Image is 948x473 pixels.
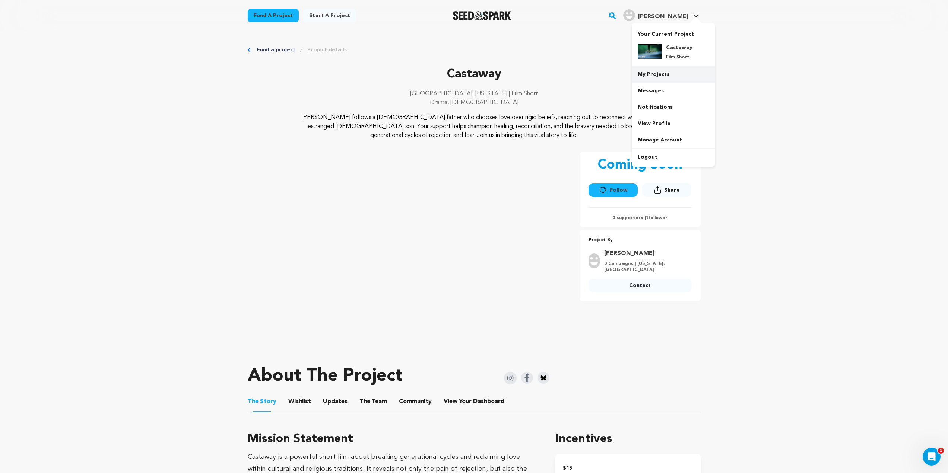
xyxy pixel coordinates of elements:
[623,9,635,21] img: user.png
[248,65,701,83] p: Castaway
[589,215,692,221] p: 0 supporters | follower
[521,372,533,384] img: Seed&Spark Facebook Icon
[288,397,311,406] span: Wishlist
[632,83,715,99] a: Messages
[666,44,693,51] h4: Castaway
[638,44,662,59] img: 8e1238c818fa5e40.jpg
[589,236,692,245] p: Project By
[623,9,688,21] div: Thomas S.'s Profile
[604,249,687,258] a: Goto Thomas Seffernick profile
[293,113,655,140] p: [PERSON_NAME] follows a [DEMOGRAPHIC_DATA] father who chooses love over rigid beliefs, reaching o...
[444,397,506,406] span: Your
[248,430,538,448] h3: Mission Statement
[589,279,692,292] a: Contact
[248,367,403,385] h1: About The Project
[632,99,715,115] a: Notifications
[257,46,295,54] a: Fund a project
[642,183,691,197] button: Share
[248,397,259,406] span: The
[646,216,649,220] span: 1
[307,46,347,54] a: Project details
[938,448,944,454] span: 1
[632,132,715,148] a: Manage Account
[632,115,715,132] a: View Profile
[638,28,709,66] a: Your Current Project Castaway Film Short
[604,261,687,273] p: 0 Campaigns | [US_STATE], [GEOGRAPHIC_DATA]
[504,372,517,384] img: Seed&Spark Instagram Icon
[399,397,432,406] span: Community
[664,186,680,194] span: Share
[632,149,715,165] a: Logout
[444,397,506,406] a: ViewYourDashboard
[248,46,701,54] div: Breadcrumb
[453,11,511,20] img: Seed&Spark Logo Dark Mode
[666,54,693,60] p: Film Short
[622,8,700,21] a: Thomas S.'s Profile
[923,448,941,466] iframe: Intercom live chat
[359,397,387,406] span: Team
[598,158,682,173] p: Coming Soon
[555,430,700,448] h1: Incentives
[453,11,511,20] a: Seed&Spark Homepage
[248,397,276,406] span: Story
[622,8,700,23] span: Thomas S.'s Profile
[642,183,691,200] span: Share
[473,397,504,406] span: Dashboard
[538,372,549,384] img: Seed&Spark Bluesky Icon
[303,9,356,22] a: Start a project
[248,89,701,98] p: [GEOGRAPHIC_DATA], [US_STATE] | Film Short
[589,253,600,268] img: user.png
[638,14,688,20] span: [PERSON_NAME]
[248,98,701,107] p: Drama, [DEMOGRAPHIC_DATA]
[323,397,348,406] span: Updates
[632,66,715,83] a: My Projects
[359,397,370,406] span: The
[638,28,709,38] p: Your Current Project
[589,183,638,197] button: Follow
[248,9,299,22] a: Fund a project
